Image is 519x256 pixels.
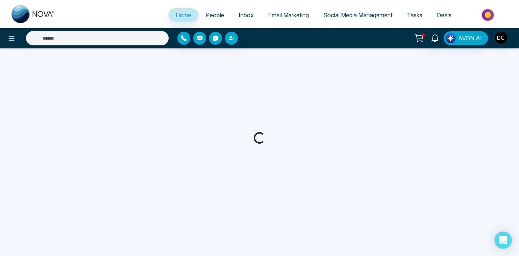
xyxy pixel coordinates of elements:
[231,8,261,22] a: Inbox
[444,31,488,45] button: AVON AI
[495,32,507,44] img: User Avatar
[437,12,452,19] span: Deals
[168,8,199,22] a: Home
[400,8,430,22] a: Tasks
[494,232,512,249] div: Open Intercom Messenger
[199,8,231,22] a: People
[316,8,400,22] a: Social Media Management
[458,34,482,42] span: AVON AI
[239,12,254,19] span: Inbox
[323,12,392,19] span: Social Media Management
[407,12,422,19] span: Tasks
[430,8,459,22] a: Deals
[268,12,309,19] span: Email Marketing
[12,5,55,23] img: Nova CRM Logo
[445,33,456,43] img: Lead Flow
[462,7,515,23] img: Market-place.gif
[206,12,224,19] span: People
[176,12,191,19] span: Home
[261,8,316,22] a: Email Marketing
